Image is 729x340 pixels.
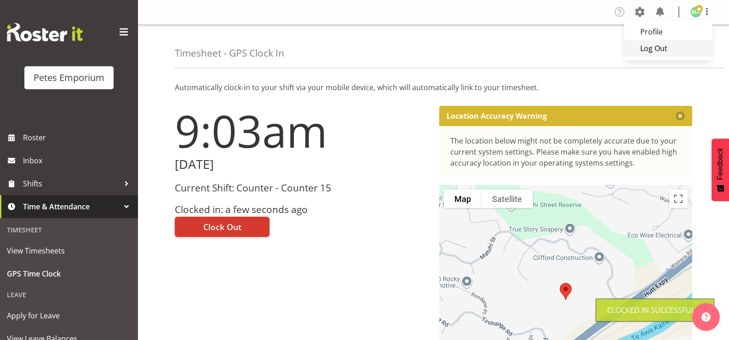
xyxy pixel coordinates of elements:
[2,285,136,304] div: Leave
[482,190,533,208] button: Show satellite imagery
[23,200,120,213] span: Time & Attendance
[175,48,284,58] h4: Timesheet - GPS Clock In
[175,183,428,193] h3: Current Shift: Counter - Counter 15
[607,305,703,316] div: Clocked in Successfully
[447,111,547,121] p: Location Accuracy Warning
[23,177,120,190] span: Shifts
[2,262,136,285] a: GPS Time Clock
[34,71,104,85] div: Petes Emporium
[203,221,241,233] span: Clock Out
[175,204,428,215] h3: Clocked in: a few seconds ago
[175,82,692,93] p: Automatically clock-in to your shift via your mobile device, which will automatically link to you...
[7,309,131,323] span: Apply for Leave
[444,190,482,208] button: Show street map
[624,40,712,57] a: Log Out
[175,106,428,156] h1: 9:03am
[669,190,688,208] button: Toggle fullscreen view
[716,148,724,180] span: Feedback
[450,135,682,168] div: The location below might not be completely accurate due to your current system settings. Please m...
[23,131,133,144] span: Roster
[7,267,131,281] span: GPS Time Clock
[2,220,136,239] div: Timesheet
[2,304,136,327] a: Apply for Leave
[712,138,729,201] button: Feedback - Show survey
[23,154,133,167] span: Inbox
[175,157,428,172] h2: [DATE]
[624,23,712,40] a: Profile
[7,244,131,258] span: View Timesheets
[701,312,711,322] img: help-xxl-2.png
[690,6,701,17] img: melanie-richardson713.jpg
[7,23,83,41] img: Rosterit website logo
[676,111,685,121] button: Close message
[2,239,136,262] a: View Timesheets
[175,217,270,237] button: Clock Out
